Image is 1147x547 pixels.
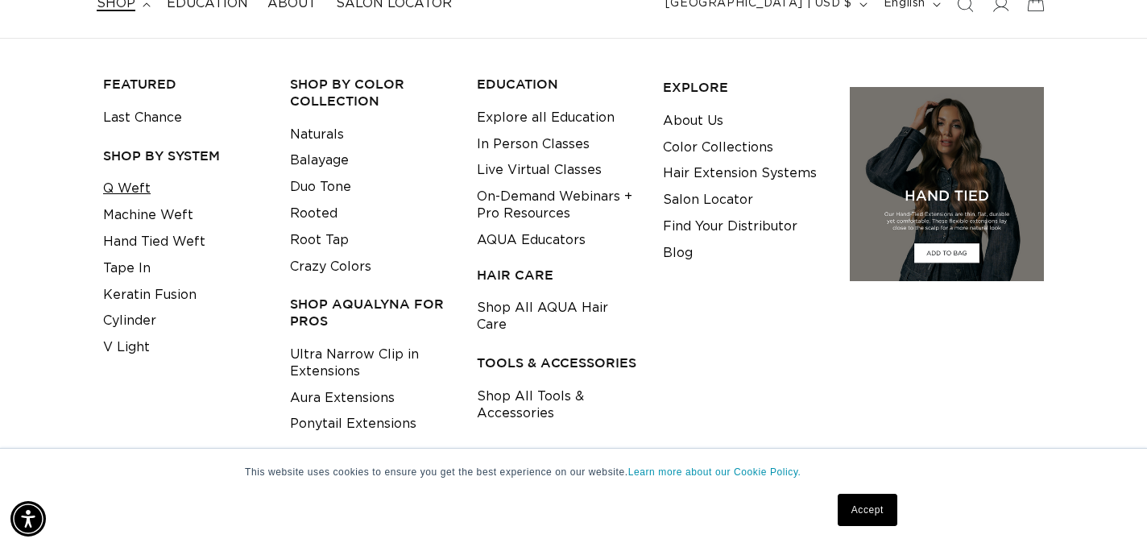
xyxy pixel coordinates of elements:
[290,76,452,110] h3: Shop by Color Collection
[663,79,825,96] h3: EXPLORE
[1066,470,1147,547] iframe: Chat Widget
[838,494,897,526] a: Accept
[663,213,797,240] a: Find Your Distributor
[477,227,586,254] a: AQUA Educators
[477,76,639,93] h3: EDUCATION
[477,105,615,131] a: Explore all Education
[290,122,344,148] a: Naturals
[103,334,150,361] a: V Light
[477,267,639,284] h3: HAIR CARE
[103,202,193,229] a: Machine Weft
[477,184,639,227] a: On-Demand Webinars + Pro Resources
[10,501,46,537] div: Accessibility Menu
[663,240,693,267] a: Blog
[477,157,602,184] a: Live Virtual Classes
[477,131,590,158] a: In Person Classes
[103,282,197,309] a: Keratin Fusion
[103,147,265,164] h3: SHOP BY SYSTEM
[290,385,395,412] a: Aura Extensions
[290,201,337,227] a: Rooted
[663,135,773,161] a: Color Collections
[290,174,351,201] a: Duo Tone
[290,411,416,437] a: Ponytail Extensions
[663,160,817,187] a: Hair Extension Systems
[290,254,371,280] a: Crazy Colors
[245,465,902,479] p: This website uses cookies to ensure you get the best experience on our website.
[663,108,723,135] a: About Us
[103,308,156,334] a: Cylinder
[290,342,452,385] a: Ultra Narrow Clip in Extensions
[290,227,349,254] a: Root Tap
[103,229,205,255] a: Hand Tied Weft
[290,147,349,174] a: Balayage
[663,187,753,213] a: Salon Locator
[477,354,639,371] h3: TOOLS & ACCESSORIES
[477,383,639,427] a: Shop All Tools & Accessories
[103,105,182,131] a: Last Chance
[103,176,151,202] a: Q Weft
[103,255,151,282] a: Tape In
[103,76,265,93] h3: FEATURED
[477,295,639,338] a: Shop All AQUA Hair Care
[290,296,452,329] h3: Shop AquaLyna for Pros
[628,466,801,478] a: Learn more about our Cookie Policy.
